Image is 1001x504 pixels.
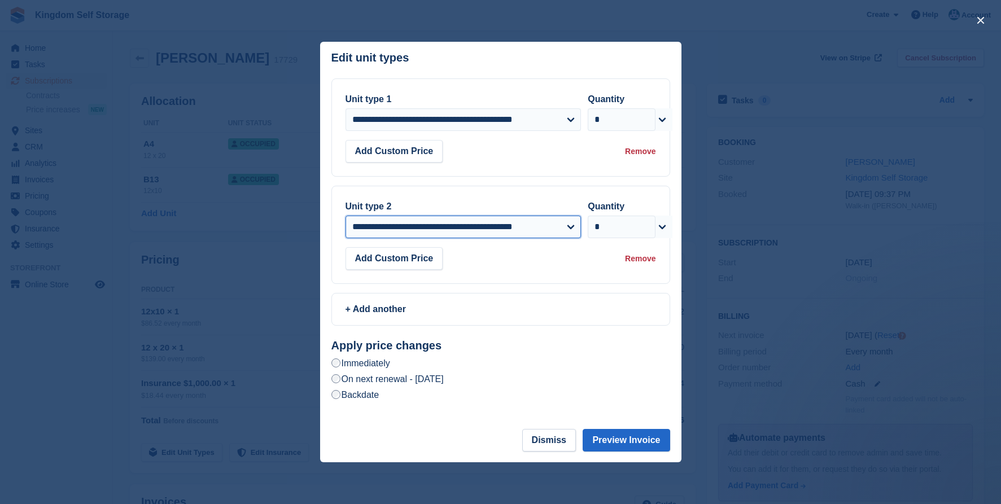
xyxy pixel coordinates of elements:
[346,201,392,211] label: Unit type 2
[331,357,390,369] label: Immediately
[331,389,379,401] label: Backdate
[346,140,443,163] button: Add Custom Price
[625,253,655,265] div: Remove
[331,339,442,352] strong: Apply price changes
[331,293,670,326] a: + Add another
[346,303,656,316] div: + Add another
[331,373,444,385] label: On next renewal - [DATE]
[583,429,670,452] button: Preview Invoice
[331,374,340,383] input: On next renewal - [DATE]
[346,247,443,270] button: Add Custom Price
[331,390,340,399] input: Backdate
[346,94,392,104] label: Unit type 1
[972,11,990,29] button: close
[331,51,409,64] p: Edit unit types
[522,429,576,452] button: Dismiss
[331,358,340,367] input: Immediately
[588,94,624,104] label: Quantity
[588,201,624,211] label: Quantity
[625,146,655,157] div: Remove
